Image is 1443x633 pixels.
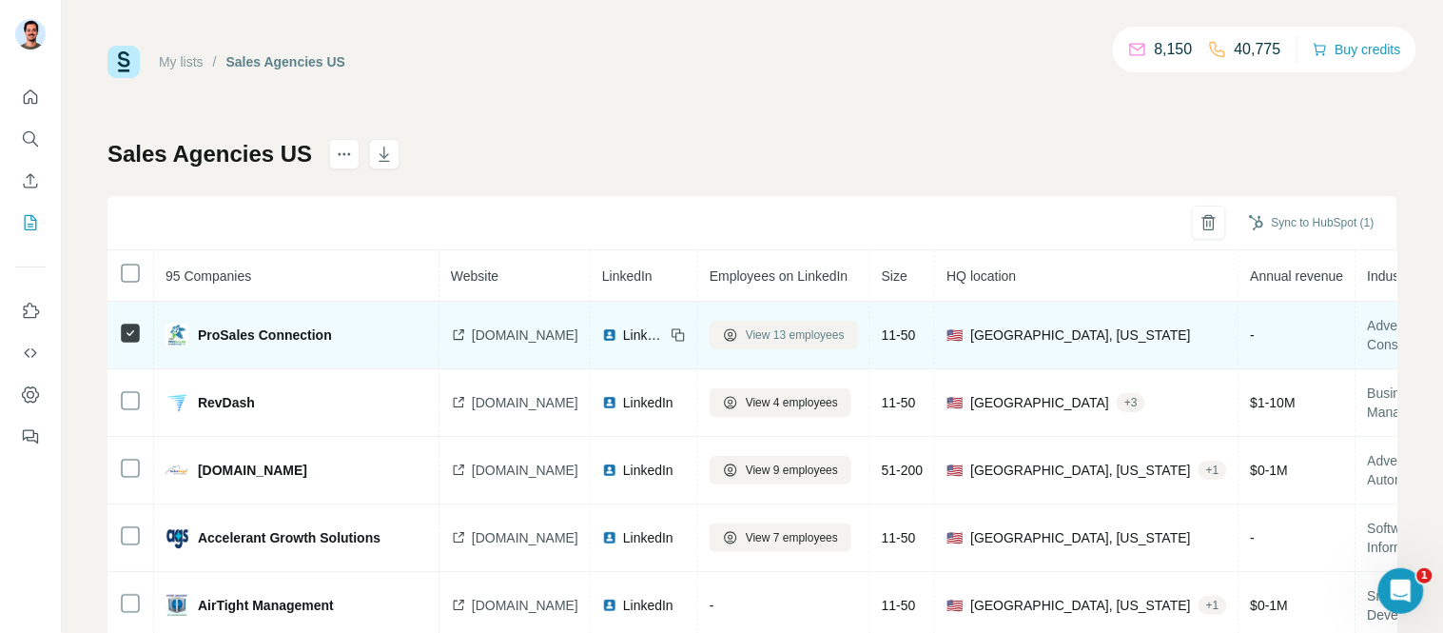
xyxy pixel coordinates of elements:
button: Dashboard [15,378,46,412]
button: View 7 employees [710,524,851,552]
span: Website [451,268,498,284]
h1: Sales Agencies US [107,139,312,169]
button: My lists [15,206,46,240]
img: LinkedIn logo [602,327,617,343]
span: Annual revenue [1251,268,1344,284]
span: LinkedIn [623,596,673,615]
span: [DOMAIN_NAME] [472,461,578,480]
div: + 3 [1117,394,1145,411]
button: View 13 employees [710,321,858,349]
button: Use Surfe on LinkedIn [15,294,46,328]
span: ProSales Connection [198,326,332,345]
button: Feedback [15,420,46,454]
iframe: Intercom live chat [1378,568,1424,614]
span: [GEOGRAPHIC_DATA], [US_STATE] [970,326,1191,345]
span: 11-50 [882,530,916,545]
p: 40,775 [1235,38,1281,61]
img: LinkedIn logo [602,530,617,545]
span: View 7 employees [746,529,838,546]
span: 🇺🇸 [946,326,963,345]
div: + 1 [1199,597,1227,614]
span: 🇺🇸 [946,461,963,480]
span: [DOMAIN_NAME] [472,326,578,345]
span: [GEOGRAPHIC_DATA], [US_STATE] [970,461,1191,480]
button: Enrich CSV [15,164,46,198]
button: Buy credits [1313,36,1401,63]
span: [DOMAIN_NAME] [472,528,578,547]
span: 11-50 [882,598,916,613]
span: [DOMAIN_NAME] [472,393,578,412]
button: Use Surfe API [15,336,46,370]
span: - [1251,530,1256,545]
span: HQ location [946,268,1016,284]
img: company-logo [166,594,188,617]
span: LinkedIn [602,268,653,284]
span: 51-200 [882,463,924,478]
button: Quick start [15,80,46,114]
p: 8,150 [1155,38,1193,61]
li: / [213,52,217,71]
button: View 9 employees [710,456,851,485]
img: company-logo [166,459,188,482]
span: [GEOGRAPHIC_DATA], [US_STATE] [970,528,1191,547]
span: [GEOGRAPHIC_DATA], [US_STATE] [970,596,1191,615]
span: AirTight Management [198,596,334,615]
button: actions [329,139,360,169]
span: 11-50 [882,327,916,343]
img: Avatar [15,19,46,49]
span: Accelerant Growth Solutions [198,528,380,547]
img: Surfe Logo [107,46,140,78]
span: 1 [1417,568,1433,584]
span: $ 1-10M [1251,395,1296,410]
img: LinkedIn logo [602,395,617,410]
span: Employees on LinkedIn [710,268,848,284]
span: $ 0-1M [1251,598,1289,613]
span: [DOMAIN_NAME] [472,596,578,615]
img: company-logo [166,526,188,549]
span: - [1251,327,1256,343]
span: LinkedIn [623,461,673,480]
span: 🇺🇸 [946,596,963,615]
span: View 13 employees [746,326,845,344]
span: Industry [1368,268,1415,284]
span: 11-50 [882,395,916,410]
span: - [710,598,714,613]
button: View 4 employees [710,388,851,417]
span: [DOMAIN_NAME] [198,461,307,480]
span: LinkedIn [623,393,673,412]
img: company-logo [166,391,188,414]
div: + 1 [1199,462,1227,479]
span: Size [882,268,907,284]
a: My lists [159,54,204,69]
button: Sync to HubSpot (1) [1236,208,1388,237]
span: $ 0-1M [1251,463,1289,478]
img: LinkedIn logo [602,598,617,613]
img: LinkedIn logo [602,463,617,478]
span: 🇺🇸 [946,393,963,412]
span: LinkedIn [623,326,665,345]
div: Sales Agencies US [226,52,346,71]
span: LinkedIn [623,528,673,547]
span: RevDash [198,393,255,412]
button: Search [15,122,46,156]
span: [GEOGRAPHIC_DATA] [970,393,1109,412]
span: View 9 employees [746,462,838,479]
img: company-logo [166,324,188,346]
span: View 4 employees [746,394,838,411]
span: 95 Companies [166,268,251,284]
span: 🇺🇸 [946,528,963,547]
